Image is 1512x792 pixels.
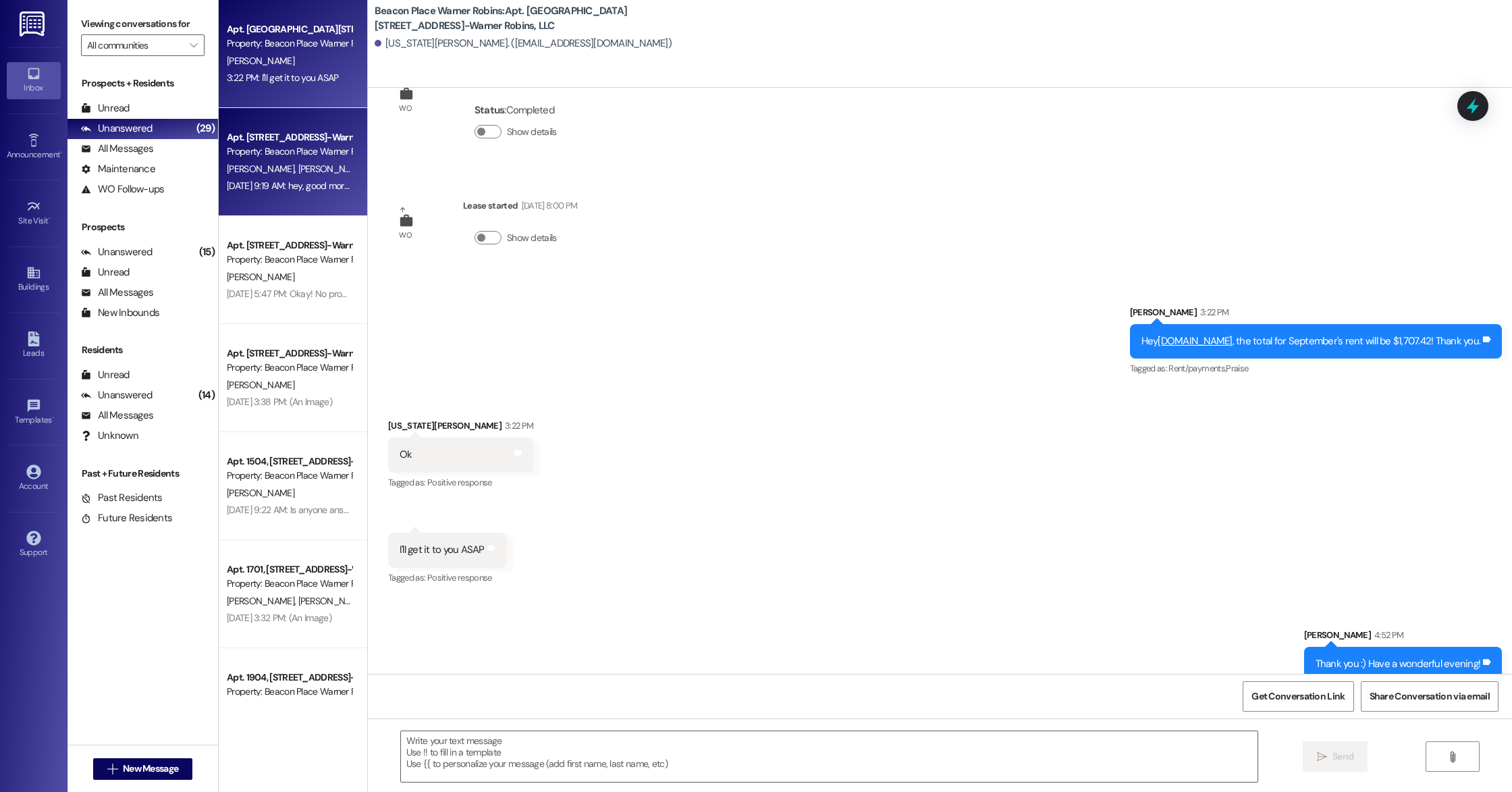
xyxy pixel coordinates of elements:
[227,454,352,469] div: Apt. 1504, [STREET_ADDRESS]-Warner Robins, LLC
[1447,751,1457,762] i: 
[227,361,352,375] div: Property: Beacon Place Warner Robins
[7,460,61,497] a: Account
[1317,751,1327,762] i: 
[81,491,163,505] div: Past Residents
[227,562,352,577] div: Apt. 1701, [STREET_ADDRESS]-Warner Robins, LLC
[388,568,506,587] div: Tagged as:
[400,543,485,557] div: I'll get it to you ASAP
[518,199,578,213] div: [DATE] 8:00 PM
[196,242,218,263] div: (15)
[1316,657,1481,671] div: Thank you :) Have a wonderful evening!
[93,758,193,780] button: New Message
[81,142,153,156] div: All Messages
[81,429,138,443] div: Unknown
[7,261,61,298] a: Buildings
[388,419,534,438] div: [US_STATE][PERSON_NAME]
[227,396,332,408] div: [DATE] 3:38 PM: (An Image)
[507,125,557,139] label: Show details
[193,118,218,139] div: (29)
[227,253,352,267] div: Property: Beacon Place Warner Robins
[227,36,352,51] div: Property: Beacon Place Warner Robins
[7,327,61,364] a: Leads
[81,306,159,320] div: New Inbounds
[388,473,534,492] div: Tagged as:
[227,163,298,175] span: [PERSON_NAME]
[375,4,645,33] b: Beacon Place Warner Robins: Apt. [GEOGRAPHIC_DATA][STREET_ADDRESS]-Warner Robins, LLC
[227,612,331,624] div: [DATE] 3:32 PM: (An Image)
[1251,689,1345,704] span: Get Conversation Link
[427,477,492,488] span: Positive response
[227,469,352,483] div: Property: Beacon Place Warner Robins
[227,55,294,67] span: [PERSON_NAME]
[227,685,352,699] div: Property: Beacon Place Warner Robins
[81,388,153,402] div: Unanswered
[227,379,294,391] span: [PERSON_NAME]
[1243,681,1353,712] button: Get Conversation Link
[298,163,365,175] span: [PERSON_NAME]
[1197,305,1228,319] div: 3:22 PM
[227,72,339,84] div: 3:22 PM: I'll get it to you ASAP
[227,595,298,607] span: [PERSON_NAME]
[1158,334,1232,348] a: [DOMAIN_NAME]
[227,180,761,192] div: [DATE] 9:19 AM: hey, good morning! wondering if anyone got the messages, calls, or maintenance no...
[49,214,51,223] span: •
[81,265,130,280] div: Unread
[87,34,183,56] input: All communities
[1370,689,1490,704] span: Share Conversation via email
[399,228,412,242] div: WO
[81,14,205,34] label: Viewing conversations for
[227,346,352,361] div: Apt. [STREET_ADDRESS]-Warner Robins, LLC
[227,22,352,36] div: Apt. [GEOGRAPHIC_DATA][STREET_ADDRESS]-Warner Robins, LLC
[67,467,218,481] div: Past + Future Residents
[227,487,294,499] span: [PERSON_NAME]
[227,288,364,300] div: [DATE] 5:47 PM: Okay! No problem!
[7,195,61,232] a: Site Visit •
[7,527,61,563] a: Support
[507,231,557,245] label: Show details
[190,40,197,51] i: 
[81,408,153,423] div: All Messages
[52,413,54,423] span: •
[227,238,352,253] div: Apt. [STREET_ADDRESS]-Warner Robins, LLC
[1141,334,1481,348] div: Hey , the total for September's rent will be $1,707.42! Thank you.
[81,101,130,115] div: Unread
[7,62,61,99] a: Inbox
[1371,628,1403,642] div: 4:52 PM
[123,762,178,776] span: New Message
[1226,363,1248,374] span: Praise
[107,764,117,774] i: 
[67,76,218,90] div: Prospects + Residents
[81,511,172,525] div: Future Residents
[1304,628,1503,647] div: [PERSON_NAME]
[195,385,218,406] div: (14)
[20,11,47,36] img: ResiDesk Logo
[298,595,365,607] span: [PERSON_NAME]
[1361,681,1498,712] button: Share Conversation via email
[81,286,153,300] div: All Messages
[227,504,433,516] div: [DATE] 9:22 AM: Is anyone answering phones [DATE]?
[427,572,492,583] span: Positive response
[67,220,218,234] div: Prospects
[81,122,153,136] div: Unanswered
[81,368,130,382] div: Unread
[1332,749,1353,764] span: Send
[7,394,61,431] a: Templates •
[81,162,155,176] div: Maintenance
[67,343,218,357] div: Residents
[502,419,533,433] div: 3:22 PM
[375,36,672,51] div: [US_STATE][PERSON_NAME]. ([EMAIL_ADDRESS][DOMAIN_NAME])
[227,670,352,685] div: Apt. 1904, [STREET_ADDRESS]-Warner Robins, LLC
[1130,359,1503,378] div: Tagged as:
[60,148,62,157] span: •
[463,199,577,217] div: Lease started
[475,103,505,117] b: Status
[227,577,352,591] div: Property: Beacon Place Warner Robins
[1130,305,1503,324] div: [PERSON_NAME]
[227,144,352,159] div: Property: Beacon Place Warner Robins
[227,271,294,283] span: [PERSON_NAME]
[1303,741,1368,772] button: Send
[399,101,412,115] div: WO
[227,130,352,144] div: Apt. [STREET_ADDRESS]-Warner Robins, LLC
[400,448,412,462] div: Ok
[475,100,562,121] div: : Completed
